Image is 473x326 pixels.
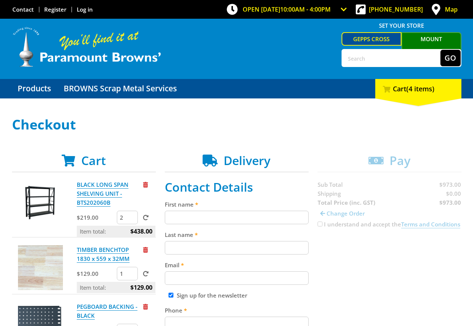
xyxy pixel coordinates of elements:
[12,26,162,68] img: Paramount Browns'
[342,19,461,31] span: Set your store
[77,303,137,320] a: PEGBOARD BACKING - BLACK
[77,213,115,222] p: $219.00
[77,246,130,263] a: TIMBER BENCHTOP 1830 x 559 x 32MM
[165,200,309,209] label: First name
[12,6,34,13] a: Go to the Contact page
[130,282,152,293] span: $129.00
[440,50,461,66] button: Go
[77,269,115,278] p: $129.00
[130,226,152,237] span: $438.00
[81,152,106,168] span: Cart
[165,211,309,224] input: Please enter your first name.
[165,271,309,285] input: Please enter your email address.
[177,292,247,299] label: Sign up for the newsletter
[77,6,93,13] a: Log in
[143,181,148,188] a: Remove from cart
[406,84,434,93] span: (4 items)
[165,306,309,315] label: Phone
[280,5,331,13] span: 10:00am - 4:00pm
[342,32,401,46] a: Gepps Cross
[375,79,461,98] div: Cart
[165,230,309,239] label: Last name
[401,32,461,58] a: Mount [PERSON_NAME]
[165,241,309,255] input: Please enter your last name.
[12,117,461,132] h1: Checkout
[77,226,155,237] p: Item total:
[243,5,331,13] span: OPEN [DATE]
[18,245,63,290] img: TIMBER BENCHTOP 1830 x 559 x 32MM
[58,79,182,98] a: Go to the BROWNS Scrap Metal Services page
[342,50,440,66] input: Search
[44,6,66,13] a: Go to the registration page
[77,181,128,207] a: BLACK LONG SPAN SHELVING UNIT - BTS202060B
[165,261,309,269] label: Email
[12,79,57,98] a: Go to the Products page
[224,152,270,168] span: Delivery
[77,282,155,293] p: Item total:
[165,180,309,194] h2: Contact Details
[143,303,148,310] a: Remove from cart
[18,180,63,225] img: BLACK LONG SPAN SHELVING UNIT - BTS202060B
[143,246,148,253] a: Remove from cart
